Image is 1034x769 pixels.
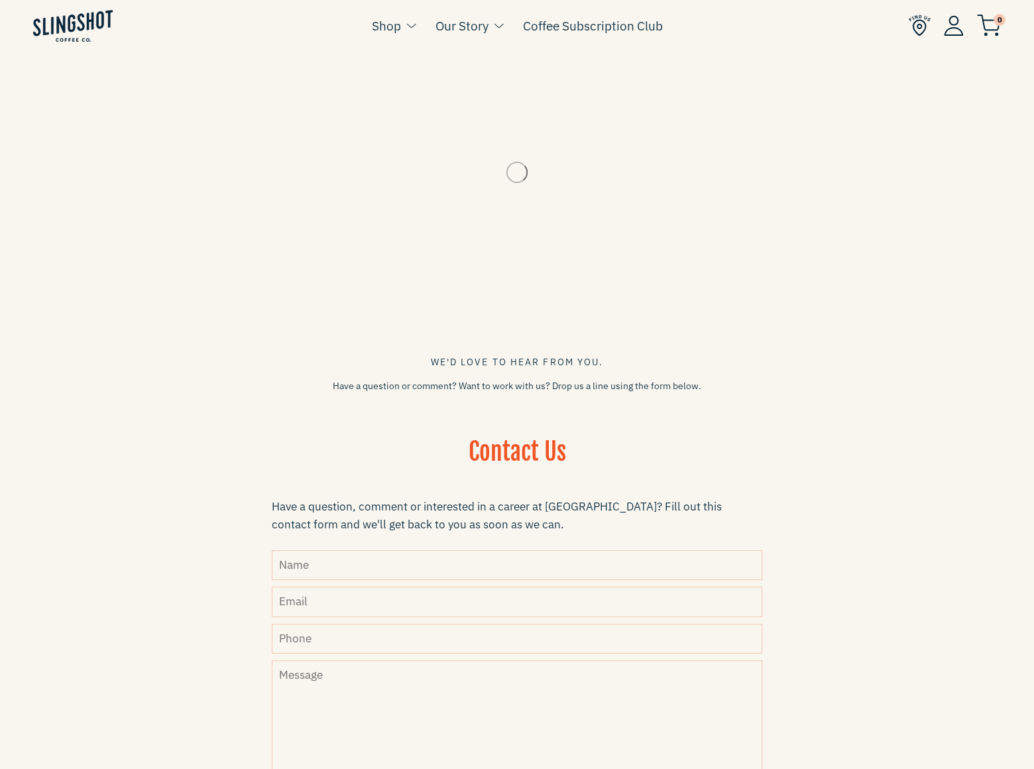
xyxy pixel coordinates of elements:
a: Coffee Subscription Club [523,16,663,36]
input: Email [272,587,762,617]
a: Our Story [435,16,488,36]
input: Phone [272,624,762,654]
img: Find Us [909,15,931,36]
span: 0 [994,14,1005,26]
a: 0 [977,17,1001,33]
div: Have a question, comment or interested in a career at [GEOGRAPHIC_DATA]? Fill out this contact fo... [272,498,762,534]
h1: Contact Us [272,436,762,485]
p: Have a question or comment? Want to work with us? Drop us a line using the form below. [272,379,762,393]
a: Shop [372,16,401,36]
div: We'd love to hear from you. [272,355,762,369]
img: cart [977,15,1001,36]
input: Name [272,550,762,580]
img: Account [944,15,964,36]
